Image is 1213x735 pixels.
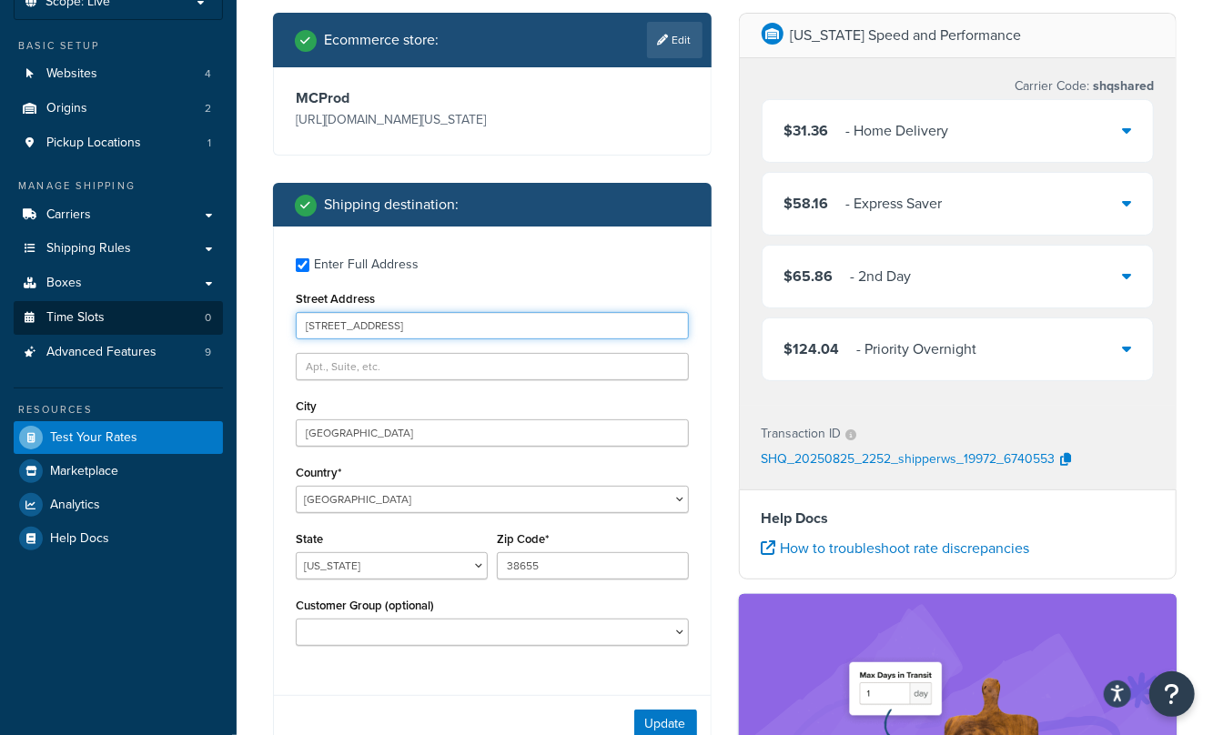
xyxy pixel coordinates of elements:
a: Pickup Locations1 [14,126,223,160]
label: City [296,399,317,413]
span: $58.16 [784,193,829,214]
span: $65.86 [784,266,834,287]
h4: Help Docs [762,508,1155,529]
span: Test Your Rates [50,430,137,446]
label: Street Address [296,292,375,306]
label: Customer Group (optional) [296,599,434,612]
span: $31.36 [784,120,829,141]
p: SHQ_20250825_2252_shipperws_19972_6740553 [762,447,1056,474]
a: Edit [647,22,703,58]
div: Enter Full Address [314,252,419,277]
span: Websites [46,66,97,82]
a: Advanced Features9 [14,336,223,369]
span: Origins [46,101,87,116]
div: Basic Setup [14,38,223,54]
span: Marketplace [50,464,118,479]
span: Time Slots [46,310,105,326]
li: Time Slots [14,301,223,335]
span: Carriers [46,207,91,223]
p: Transaction ID [762,421,842,447]
input: Apt., Suite, etc. [296,353,689,380]
span: Advanced Features [46,345,157,360]
div: Manage Shipping [14,178,223,194]
a: Time Slots0 [14,301,223,335]
span: Help Docs [50,531,109,547]
h2: Ecommerce store : [324,32,439,48]
div: - Express Saver [846,191,943,216]
li: Pickup Locations [14,126,223,160]
a: Analytics [14,488,223,521]
h2: Shipping destination : [324,196,459,213]
div: - Home Delivery [846,118,949,144]
a: Origins2 [14,92,223,126]
p: [US_STATE] Speed and Performance [791,23,1022,48]
a: Boxes [14,267,223,300]
a: Carriers [14,198,223,232]
li: Websites [14,57,223,91]
a: Help Docs [14,522,223,555]
span: 0 [205,310,211,326]
input: Enter Full Address [296,258,309,272]
a: How to troubleshoot rate discrepancies [762,538,1030,559]
div: Resources [14,402,223,418]
span: shqshared [1089,76,1154,96]
span: Pickup Locations [46,136,141,151]
span: Shipping Rules [46,241,131,257]
label: Country* [296,466,341,479]
span: Analytics [50,498,100,513]
h3: MCProd [296,89,488,107]
span: 4 [205,66,211,82]
span: Boxes [46,276,82,291]
span: 2 [205,101,211,116]
p: Carrier Code: [1015,74,1154,99]
label: Zip Code* [497,532,549,546]
p: [URL][DOMAIN_NAME][US_STATE] [296,107,488,133]
li: Origins [14,92,223,126]
div: - Priority Overnight [857,337,977,362]
a: Shipping Rules [14,232,223,266]
span: 1 [207,136,211,151]
button: Open Resource Center [1149,671,1195,717]
span: 9 [205,345,211,360]
span: $124.04 [784,338,840,359]
li: Advanced Features [14,336,223,369]
a: Marketplace [14,455,223,488]
div: - 2nd Day [851,264,912,289]
label: State [296,532,323,546]
a: Test Your Rates [14,421,223,454]
a: Websites4 [14,57,223,91]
